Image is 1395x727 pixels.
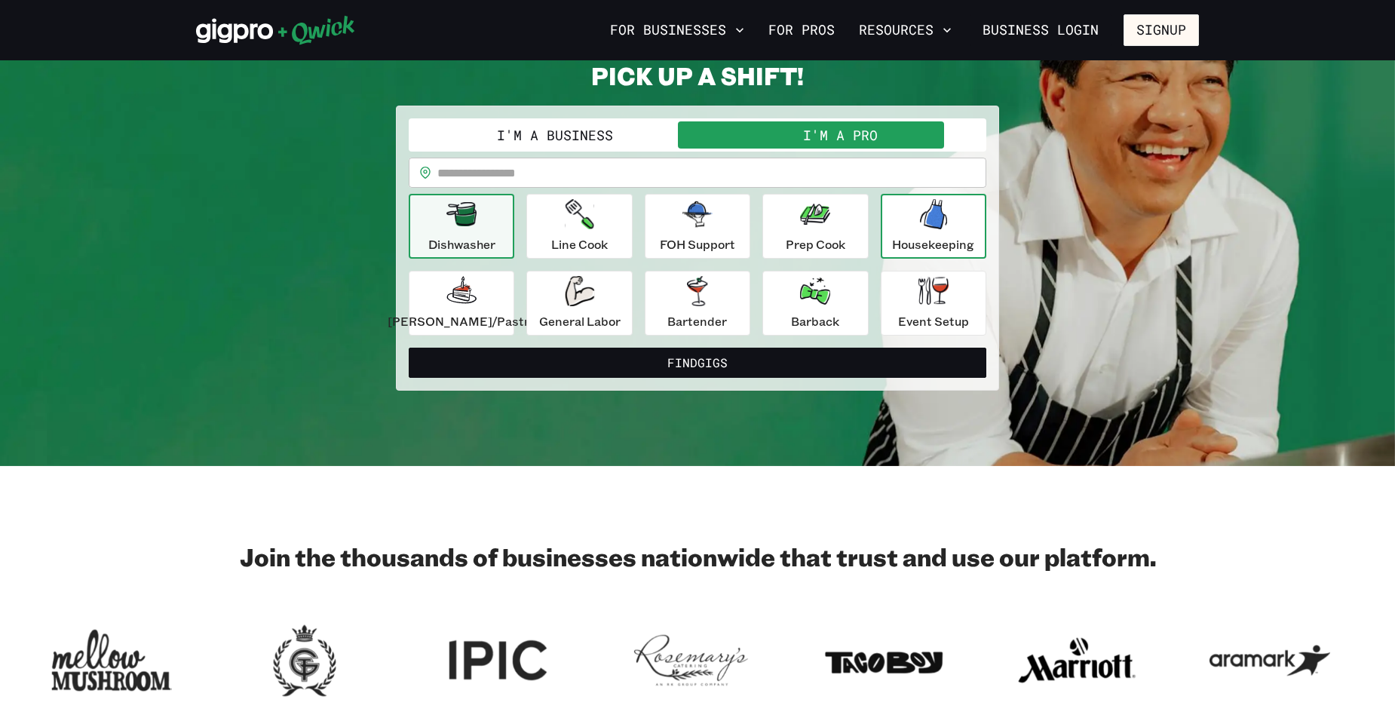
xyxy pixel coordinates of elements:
[898,312,969,330] p: Event Setup
[437,620,558,701] img: Logo for IPIC
[823,620,944,701] img: Logo for Taco Boy
[660,235,735,253] p: FOH Support
[551,235,608,253] p: Line Cook
[667,312,727,330] p: Bartender
[526,271,632,336] button: General Labor
[630,620,751,701] img: Logo for Rosemary's Catering
[1210,620,1330,701] img: Logo for Aramark
[604,17,750,43] button: For Businesses
[388,312,535,330] p: [PERSON_NAME]/Pastry
[409,194,514,259] button: Dishwasher
[428,235,495,253] p: Dishwasher
[892,235,974,253] p: Housekeeping
[526,194,632,259] button: Line Cook
[196,541,1199,572] h2: Join the thousands of businesses nationwide that trust and use our platform.
[881,194,986,259] button: Housekeeping
[51,620,172,701] img: Logo for Mellow Mushroom
[762,271,868,336] button: Barback
[762,17,841,43] a: For Pros
[409,348,986,378] button: FindGigs
[786,235,845,253] p: Prep Cook
[791,312,839,330] p: Barback
[853,17,958,43] button: Resources
[762,194,868,259] button: Prep Cook
[970,14,1111,46] a: Business Login
[539,312,621,330] p: General Labor
[645,194,750,259] button: FOH Support
[645,271,750,336] button: Bartender
[697,121,983,149] button: I'm a Pro
[1124,14,1199,46] button: Signup
[1016,620,1137,701] img: Logo for Marriott
[244,620,365,701] img: Logo for Georgian Terrace
[396,60,999,90] h2: PICK UP A SHIFT!
[881,271,986,336] button: Event Setup
[412,121,697,149] button: I'm a Business
[409,271,514,336] button: [PERSON_NAME]/Pastry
